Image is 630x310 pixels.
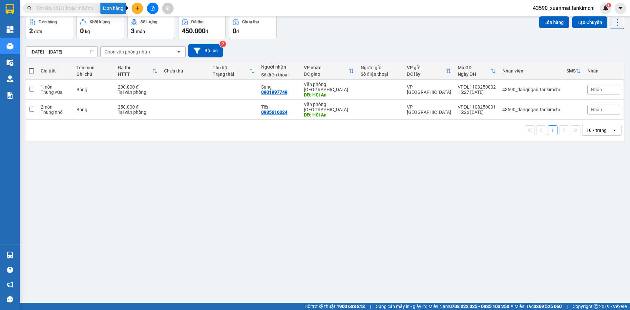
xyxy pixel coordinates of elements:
[502,107,560,112] div: 43590_dangngan.tankimchi
[76,65,111,70] div: Tên món
[6,4,14,14] img: logo-vxr
[7,59,13,66] img: warehouse-icon
[591,107,602,112] span: Nhãn
[454,62,499,80] th: Toggle SortBy
[572,16,607,28] button: Tạo Chuyến
[606,3,611,8] sup: 1
[220,41,226,47] sup: 2
[7,26,13,33] img: dashboard-icon
[458,90,496,95] div: 15:27 [DATE]
[36,5,114,12] input: Tìm tên, số ĐT hoặc mã đơn
[458,72,491,77] div: Ngày ĐH
[591,87,602,92] span: Nhãn
[429,303,509,310] span: Miền Nam
[607,3,610,8] span: 1
[41,90,70,95] div: Thùng vừa
[261,90,287,95] div: 0901997749
[80,27,84,35] span: 0
[127,15,175,39] button: Số lượng3món
[41,68,70,73] div: Chi tiết
[304,82,354,92] div: Văn phòng [GEOGRAPHIC_DATA]
[563,62,584,80] th: Toggle SortBy
[39,20,57,24] div: Đơn hàng
[162,3,174,14] button: aim
[205,29,208,34] span: đ
[618,5,623,11] span: caret-down
[458,65,491,70] div: Mã GD
[603,5,609,11] img: icon-new-feature
[261,110,287,115] div: 0935616024
[76,15,124,39] button: Khối lượng0kg
[458,110,496,115] div: 15:26 [DATE]
[7,92,13,99] img: solution-icon
[105,49,150,55] div: Chọn văn phòng nhận
[115,62,161,80] th: Toggle SortBy
[118,65,152,70] div: Đã thu
[404,62,454,80] th: Toggle SortBy
[41,84,70,90] div: 1 món
[502,68,560,73] div: Nhân viên
[76,107,111,112] div: Bông
[304,303,365,310] span: Hỗ trợ kỹ thuật:
[164,68,206,73] div: Chưa thu
[376,303,427,310] span: Cung cấp máy in - giấy in:
[191,20,203,24] div: Đã thu
[118,72,152,77] div: HTTT
[85,29,90,34] span: kg
[242,20,259,24] div: Chưa thu
[407,65,446,70] div: VP gửi
[118,110,157,115] div: Tại văn phòng
[90,20,110,24] div: Khối lượng
[528,4,600,12] span: 43590_xuanmai.tankimchi
[7,43,13,50] img: warehouse-icon
[514,303,562,310] span: Miền Bắc
[7,267,13,273] span: question-circle
[337,304,365,309] strong: 1900 633 818
[150,6,155,10] span: file-add
[370,303,371,310] span: |
[449,304,509,309] strong: 0708 023 035 - 0935 103 250
[140,20,157,24] div: Số lượng
[176,49,181,54] svg: open
[301,62,357,80] th: Toggle SortBy
[615,3,626,14] button: caret-down
[7,75,13,82] img: warehouse-icon
[41,110,70,115] div: Thùng nhỏ
[213,72,249,77] div: Trạng thái
[407,104,451,115] div: VP [GEOGRAPHIC_DATA]
[118,104,157,110] div: 250.000 đ
[131,27,135,35] span: 3
[261,64,297,70] div: Người nhận
[132,3,143,14] button: plus
[458,84,496,90] div: VPĐL1108250002
[586,127,607,134] div: 10 / trang
[26,15,73,39] button: Đơn hàng2đơn
[304,65,349,70] div: VP nhận
[236,29,239,34] span: đ
[566,68,576,73] div: SMS
[407,84,451,95] div: VP [GEOGRAPHIC_DATA]
[587,68,620,73] div: Nhãn
[548,125,557,135] button: 1
[407,72,446,77] div: ĐC lấy
[567,303,568,310] span: |
[261,84,297,90] div: Sang
[27,6,32,10] span: search
[361,72,400,77] div: Số điện thoại
[209,62,258,80] th: Toggle SortBy
[304,92,354,97] div: DĐ: Hội An
[213,65,249,70] div: Thu hộ
[188,44,223,57] button: Bộ lọc
[534,304,562,309] strong: 0369 525 060
[29,27,33,35] span: 2
[502,87,560,92] div: 43590_dangngan.tankimchi
[135,6,140,10] span: plus
[182,27,205,35] span: 450.000
[233,27,236,35] span: 0
[511,305,513,308] span: ⚪️
[136,29,145,34] span: món
[118,84,157,90] div: 200.000 đ
[41,104,70,110] div: 2 món
[458,104,496,110] div: VPĐL1108250001
[178,15,226,39] button: Đã thu450.000đ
